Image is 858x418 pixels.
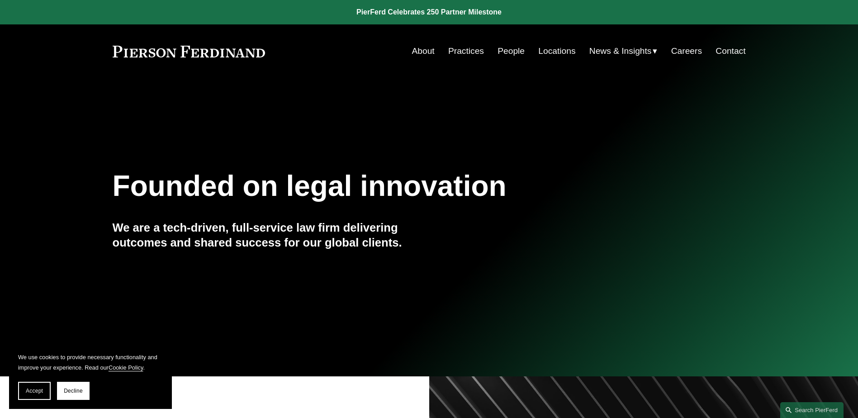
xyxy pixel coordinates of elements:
[26,388,43,394] span: Accept
[57,382,90,400] button: Decline
[113,170,640,203] h1: Founded on legal innovation
[412,43,435,60] a: About
[589,43,652,59] span: News & Insights
[64,388,83,394] span: Decline
[9,343,172,409] section: Cookie banner
[716,43,745,60] a: Contact
[671,43,702,60] a: Careers
[18,352,163,373] p: We use cookies to provide necessary functionality and improve your experience. Read our .
[109,364,143,371] a: Cookie Policy
[448,43,484,60] a: Practices
[113,220,429,250] h4: We are a tech-driven, full-service law firm delivering outcomes and shared success for our global...
[538,43,575,60] a: Locations
[18,382,51,400] button: Accept
[589,43,658,60] a: folder dropdown
[780,402,844,418] a: Search this site
[498,43,525,60] a: People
